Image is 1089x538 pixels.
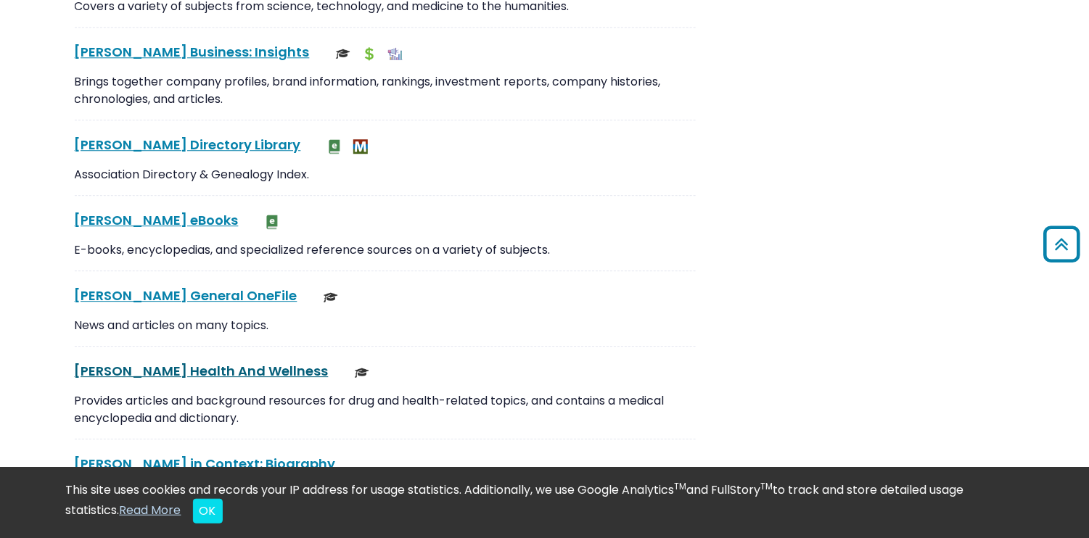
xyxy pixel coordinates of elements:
p: News and articles on many topics. [75,317,696,334]
p: Provides articles and background resources for drug and health-related topics, and contains a med... [75,392,696,427]
button: Close [193,499,223,523]
img: Industry Report [388,46,403,61]
p: E-books, encyclopedias, and specialized reference sources on a variety of subjects. [75,241,696,259]
img: Scholarly or Peer Reviewed [336,46,350,61]
a: [PERSON_NAME] Directory Library [75,136,301,154]
a: [PERSON_NAME] in Context: Biography [75,455,336,473]
p: Brings together company profiles, brand information, rankings, investment reports, company histor... [75,73,696,108]
img: MeL (Michigan electronic Library) [353,139,368,154]
img: Financial Report [362,46,377,61]
a: [PERSON_NAME] Health And Wellness [75,362,329,380]
sup: TM [761,480,773,492]
a: [PERSON_NAME] General OneFile [75,286,297,305]
sup: TM [675,480,687,492]
img: e-Book [327,139,342,154]
p: Association Directory & Genealogy Index. [75,166,696,183]
div: This site uses cookies and records your IP address for usage statistics. Additionally, we use Goo... [66,481,1024,523]
img: e-Book [265,215,279,229]
a: [PERSON_NAME] eBooks [75,211,239,229]
a: [PERSON_NAME] Business: Insights [75,43,310,61]
img: Scholarly or Peer Reviewed [355,365,369,380]
a: Back to Top [1039,233,1085,257]
img: Scholarly or Peer Reviewed [324,290,338,305]
a: Read More [120,502,181,518]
